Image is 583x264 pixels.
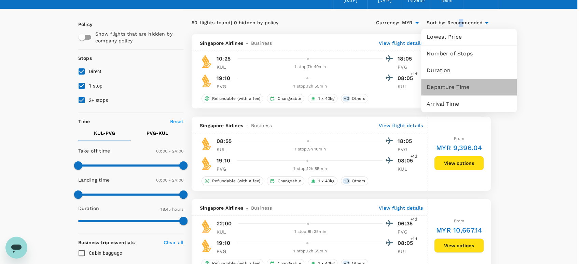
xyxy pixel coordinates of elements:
div: Number of Stops [421,45,517,62]
span: Lowest Price [427,33,511,41]
span: Number of Stops [427,50,511,58]
div: Departure Time [421,79,517,95]
div: Duration [421,62,517,79]
span: Duration [427,66,511,75]
div: Arrival Time [421,96,517,112]
span: Departure Time [427,83,511,91]
div: Lowest Price [421,29,517,45]
span: Arrival Time [427,100,511,108]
